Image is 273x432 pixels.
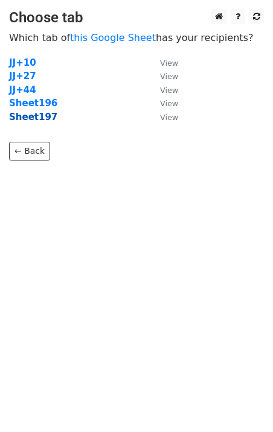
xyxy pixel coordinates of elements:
[148,98,178,109] a: View
[9,71,36,81] a: JJ+27
[160,86,178,95] small: View
[148,112,178,122] a: View
[9,112,57,122] a: Sheet197
[160,59,178,68] small: View
[9,84,36,95] a: JJ+44
[160,113,178,122] small: View
[160,99,178,108] small: View
[9,9,264,27] h3: Choose tab
[70,32,156,43] a: this Google Sheet
[160,72,178,81] small: View
[9,142,50,160] a: ← Back
[9,98,57,109] a: Sheet196
[148,71,178,81] a: View
[9,57,36,68] a: JJ+10
[148,57,178,68] a: View
[9,31,264,44] p: Which tab of has your recipients?
[148,84,178,95] a: View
